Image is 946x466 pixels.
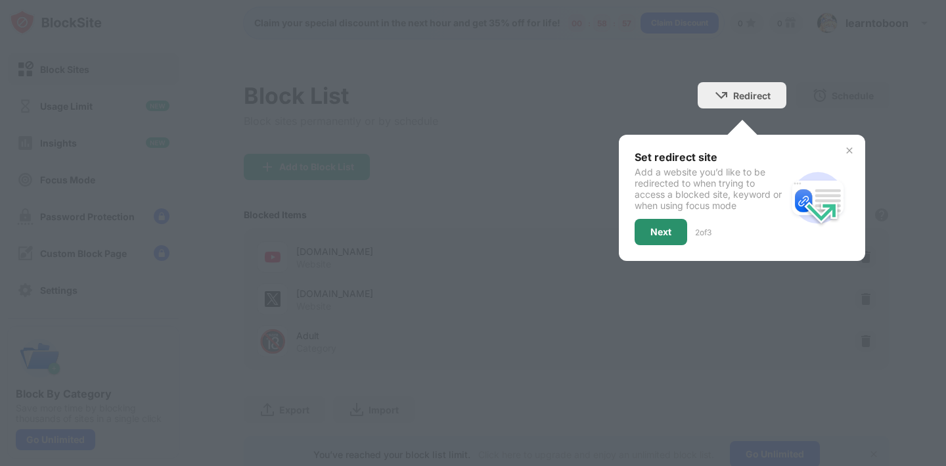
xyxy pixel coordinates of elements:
img: x-button.svg [844,145,855,156]
div: Next [650,227,671,237]
div: Redirect [733,90,771,101]
div: 2 of 3 [695,227,711,237]
div: Add a website you’d like to be redirected to when trying to access a blocked site, keyword or whe... [635,166,786,211]
img: redirect.svg [786,166,849,229]
div: Set redirect site [635,151,786,164]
